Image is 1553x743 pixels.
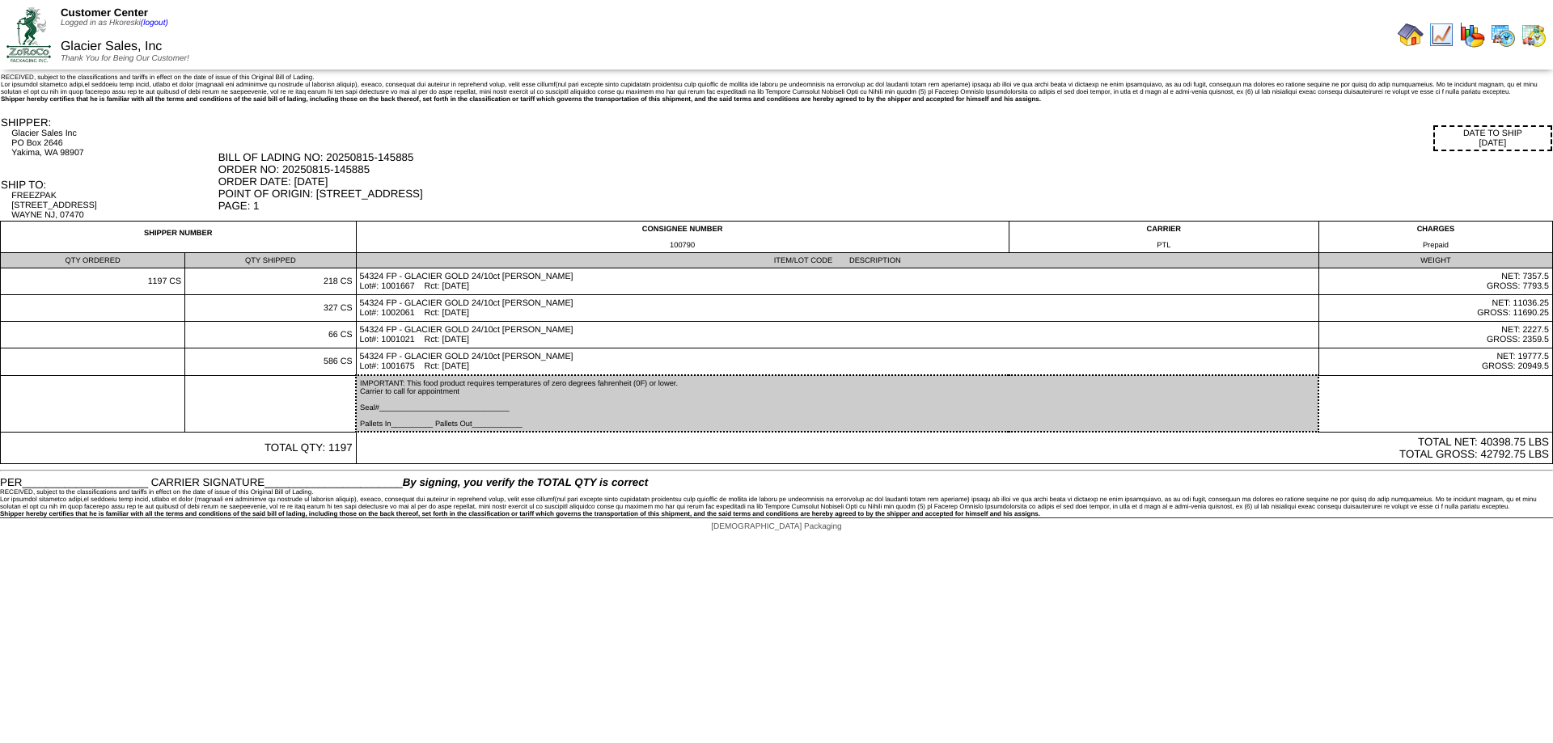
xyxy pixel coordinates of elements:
td: NET: 19777.5 GROSS: 20949.5 [1318,348,1552,376]
img: ZoRoCo_Logo(Green%26Foil)%20jpg.webp [6,7,51,61]
td: 54324 FP - GLACIER GOLD 24/10ct [PERSON_NAME] Lot#: 1001667 Rct: [DATE] [356,268,1318,295]
div: PTL [1013,241,1315,249]
td: IMPORTANT: This food product requires temperatures of zero degrees fahrenheit (0F) or lower. Carr... [356,375,1318,432]
span: Logged in as Hkoreski [61,19,168,27]
td: TOTAL QTY: 1197 [1,432,357,464]
td: 66 CS [185,322,356,348]
a: (logout) [141,19,168,27]
td: 327 CS [185,295,356,322]
td: QTY SHIPPED [185,253,356,268]
td: 218 CS [185,268,356,295]
img: home.gif [1398,22,1424,48]
td: 54324 FP - GLACIER GOLD 24/10ct [PERSON_NAME] Lot#: 1001675 Rct: [DATE] [356,348,1318,376]
td: CHARGES [1318,222,1552,253]
td: WEIGHT [1318,253,1552,268]
div: Prepaid [1322,241,1549,249]
div: Shipper hereby certifies that he is familiar with all the terms and conditions of the said bill o... [1,95,1552,103]
div: DATE TO SHIP [DATE] [1433,125,1552,151]
img: calendarinout.gif [1521,22,1547,48]
td: NET: 2227.5 GROSS: 2359.5 [1318,322,1552,348]
img: line_graph.gif [1428,22,1454,48]
td: 54324 FP - GLACIER GOLD 24/10ct [PERSON_NAME] Lot#: 1001021 Rct: [DATE] [356,322,1318,348]
div: FREEZPAK [STREET_ADDRESS] WAYNE NJ, 07470 [11,191,216,220]
div: 100790 [360,241,1005,249]
td: SHIPPER NUMBER [1,222,357,253]
img: calendarprod.gif [1490,22,1516,48]
span: [DEMOGRAPHIC_DATA] Packaging [711,522,841,531]
div: Glacier Sales Inc PO Box 2646 Yakima, WA 98907 [11,129,216,158]
td: TOTAL NET: 40398.75 LBS TOTAL GROSS: 42792.75 LBS [356,432,1552,464]
span: Glacier Sales, Inc [61,40,162,53]
span: Customer Center [61,6,148,19]
span: By signing, you verify the TOTAL QTY is correct [403,476,648,488]
td: ITEM/LOT CODE DESCRIPTION [356,253,1318,268]
td: 54324 FP - GLACIER GOLD 24/10ct [PERSON_NAME] Lot#: 1002061 Rct: [DATE] [356,295,1318,322]
td: CONSIGNEE NUMBER [356,222,1009,253]
td: 586 CS [185,348,356,376]
img: graph.gif [1459,22,1485,48]
td: CARRIER [1009,222,1318,253]
div: SHIPPER: [1,116,217,129]
div: SHIP TO: [1,179,217,191]
td: QTY ORDERED [1,253,185,268]
div: BILL OF LADING NO: 20250815-145885 ORDER NO: 20250815-145885 ORDER DATE: [DATE] POINT OF ORIGIN: ... [218,151,1552,212]
td: NET: 11036.25 GROSS: 11690.25 [1318,295,1552,322]
span: Thank You for Being Our Customer! [61,54,189,63]
td: 1197 CS [1,268,185,295]
td: NET: 7357.5 GROSS: 7793.5 [1318,268,1552,295]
